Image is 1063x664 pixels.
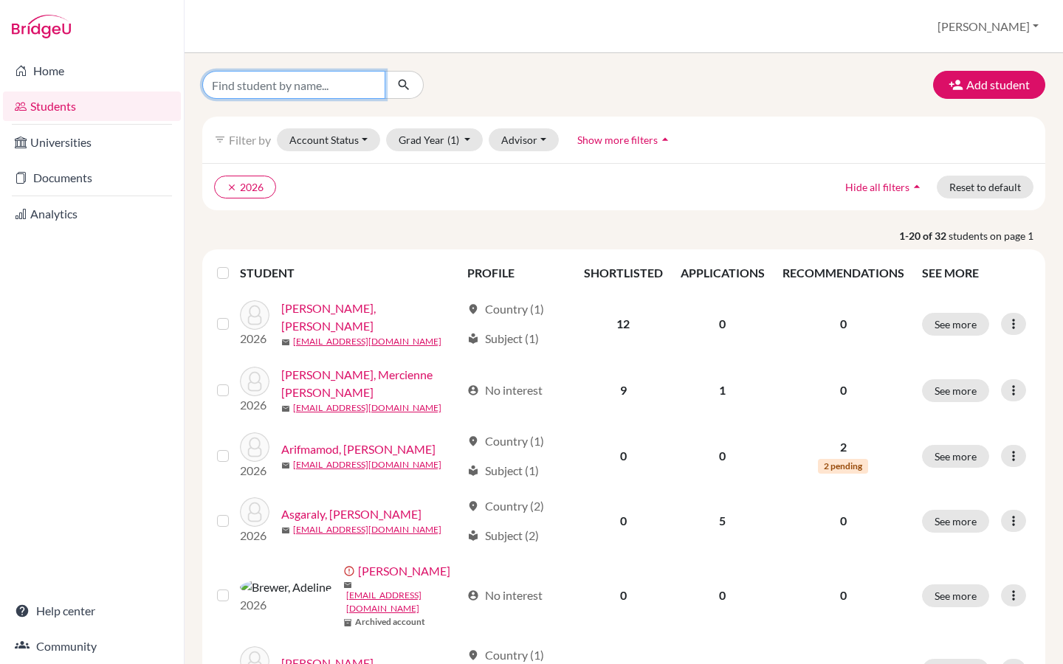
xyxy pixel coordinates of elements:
[3,163,181,193] a: Documents
[949,228,1045,243] span: students on page 1
[240,330,269,347] p: 2026
[281,366,461,401] a: [PERSON_NAME], Mercienne [PERSON_NAME]
[672,553,774,637] td: 0
[467,500,479,512] span: location_on
[229,133,271,147] span: Filter by
[467,646,544,664] div: Country (1)
[672,291,774,357] td: 0
[281,300,461,335] a: [PERSON_NAME], [PERSON_NAME]
[575,291,672,357] td: 12
[240,462,269,480] p: 2026
[575,553,672,637] td: 0
[909,179,924,194] i: arrow_drop_up
[577,134,658,146] span: Show more filters
[240,367,269,396] img: Andry Tahianjanahary, Mercienne Angela
[575,488,672,553] td: 0
[565,128,685,151] button: Show more filtersarrow_drop_up
[3,128,181,157] a: Universities
[240,300,269,330] img: Amoumoun Adam, Rekia
[458,255,574,291] th: PROFILE
[818,459,868,474] span: 2 pending
[467,497,544,515] div: Country (2)
[672,488,774,553] td: 5
[281,404,290,413] span: mail
[277,128,380,151] button: Account Status
[240,527,269,544] p: 2026
[467,300,544,318] div: Country (1)
[3,596,181,626] a: Help center
[293,523,441,536] a: [EMAIL_ADDRESS][DOMAIN_NAME]
[214,134,226,145] i: filter_list
[782,315,904,333] p: 0
[782,381,904,399] p: 0
[672,255,774,291] th: APPLICATIONS
[281,440,436,458] a: Arifmamod, [PERSON_NAME]
[214,176,276,198] button: clear2026
[343,581,352,589] span: mail
[467,435,479,447] span: location_on
[658,132,672,147] i: arrow_drop_up
[782,438,904,456] p: 2
[845,181,909,193] span: Hide all filters
[467,381,543,399] div: No interest
[227,182,237,193] i: clear
[467,462,539,480] div: Subject (1)
[240,255,458,291] th: STUDENT
[281,526,290,535] span: mail
[467,330,539,347] div: Subject (1)
[467,432,544,450] div: Country (1)
[240,596,331,614] p: 2026
[281,461,290,470] span: mail
[774,255,913,291] th: RECOMMENDATIONS
[386,128,484,151] button: Grad Year(1)
[672,423,774,488] td: 0
[922,313,989,336] button: See more
[933,71,1045,99] button: Add student
[467,384,479,396] span: account_circle
[447,134,459,146] span: (1)
[3,56,181,86] a: Home
[281,505,422,523] a: Asgaraly, [PERSON_NAME]
[467,530,479,542] span: local_library
[672,357,774,423] td: 1
[467,465,479,477] span: local_library
[833,176,937,198] button: Hide all filtersarrow_drop_up
[782,587,904,604] p: 0
[922,510,989,533] button: See more
[240,578,331,596] img: Brewer, Adeline
[922,379,989,402] button: See more
[346,589,461,615] a: [EMAIL_ADDRESS][DOMAIN_NAME]
[467,649,479,661] span: location_on
[293,458,441,471] a: [EMAIL_ADDRESS][DOMAIN_NAME]
[931,13,1045,41] button: [PERSON_NAME]
[343,618,352,627] span: inventory_2
[575,255,672,291] th: SHORTLISTED
[922,445,989,468] button: See more
[467,589,479,601] span: account_circle
[922,584,989,607] button: See more
[575,423,672,488] td: 0
[467,527,539,544] div: Subject (2)
[240,432,269,462] img: Arifmamod, Mehdi
[913,255,1039,291] th: SEE MORE
[12,15,71,38] img: Bridge-U
[240,396,269,414] p: 2026
[293,401,441,415] a: [EMAIL_ADDRESS][DOMAIN_NAME]
[343,565,358,577] span: error_outline
[3,91,181,121] a: Students
[489,128,559,151] button: Advisor
[202,71,385,99] input: Find student by name...
[899,228,949,243] strong: 1-20 of 32
[575,357,672,423] td: 9
[358,562,450,580] a: [PERSON_NAME]
[3,199,181,229] a: Analytics
[240,497,269,527] img: Asgaraly, Inaya Fatema
[281,338,290,347] span: mail
[937,176,1033,198] button: Reset to default
[782,512,904,530] p: 0
[293,335,441,348] a: [EMAIL_ADDRESS][DOMAIN_NAME]
[355,615,425,629] b: Archived account
[467,303,479,315] span: location_on
[467,587,543,604] div: No interest
[3,632,181,661] a: Community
